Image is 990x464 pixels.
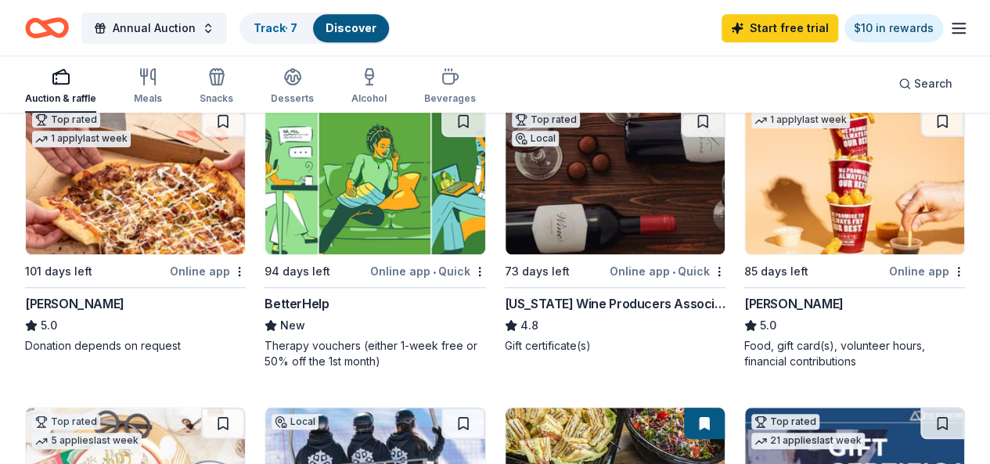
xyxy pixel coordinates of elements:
[505,105,725,354] a: Image for Ohio Wine Producers AssociationTop ratedLocal73 days leftOnline app•Quick[US_STATE] Win...
[32,433,142,449] div: 5 applies last week
[271,92,314,105] div: Desserts
[744,262,808,281] div: 85 days left
[25,61,96,113] button: Auction & raffle
[505,294,725,313] div: [US_STATE] Wine Producers Association
[200,61,233,113] button: Snacks
[41,316,57,335] span: 5.0
[914,74,952,93] span: Search
[505,262,570,281] div: 73 days left
[326,21,376,34] a: Discover
[25,9,69,46] a: Home
[424,61,476,113] button: Beverages
[271,61,314,113] button: Desserts
[889,261,965,281] div: Online app
[744,338,965,369] div: Food, gift card(s), volunteer hours, financial contributions
[433,265,436,278] span: •
[672,265,675,278] span: •
[751,112,850,128] div: 1 apply last week
[239,13,391,44] button: Track· 7Discover
[272,414,319,430] div: Local
[512,112,580,128] div: Top rated
[32,131,131,147] div: 1 apply last week
[265,105,485,369] a: Image for BetterHelp94 days leftOnline app•QuickBetterHelpNewTherapy vouchers (either 1-week free...
[351,92,387,105] div: Alcohol
[25,105,246,354] a: Image for Casey'sTop rated1 applylast week101 days leftOnline app[PERSON_NAME]5.0Donation depends...
[751,414,819,430] div: Top rated
[512,131,559,146] div: Local
[265,262,330,281] div: 94 days left
[32,414,100,430] div: Top rated
[25,92,96,105] div: Auction & raffle
[505,338,725,354] div: Gift certificate(s)
[760,316,776,335] span: 5.0
[170,261,246,281] div: Online app
[506,106,725,254] img: Image for Ohio Wine Producers Association
[25,338,246,354] div: Donation depends on request
[265,294,329,313] div: BetterHelp
[886,68,965,99] button: Search
[744,105,965,369] a: Image for Sheetz1 applylast week85 days leftOnline app[PERSON_NAME]5.0Food, gift card(s), volunte...
[745,106,964,254] img: Image for Sheetz
[81,13,227,44] button: Annual Auction
[844,14,943,42] a: $10 in rewards
[610,261,725,281] div: Online app Quick
[751,433,865,449] div: 21 applies last week
[280,316,305,335] span: New
[424,92,476,105] div: Beverages
[254,21,297,34] a: Track· 7
[134,92,162,105] div: Meals
[722,14,838,42] a: Start free trial
[25,262,92,281] div: 101 days left
[134,61,162,113] button: Meals
[520,316,538,335] span: 4.8
[113,19,196,38] span: Annual Auction
[265,106,484,254] img: Image for BetterHelp
[744,294,844,313] div: [PERSON_NAME]
[265,338,485,369] div: Therapy vouchers (either 1-week free or 50% off the 1st month)
[370,261,486,281] div: Online app Quick
[26,106,245,254] img: Image for Casey's
[200,92,233,105] div: Snacks
[351,61,387,113] button: Alcohol
[25,294,124,313] div: [PERSON_NAME]
[32,112,100,128] div: Top rated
